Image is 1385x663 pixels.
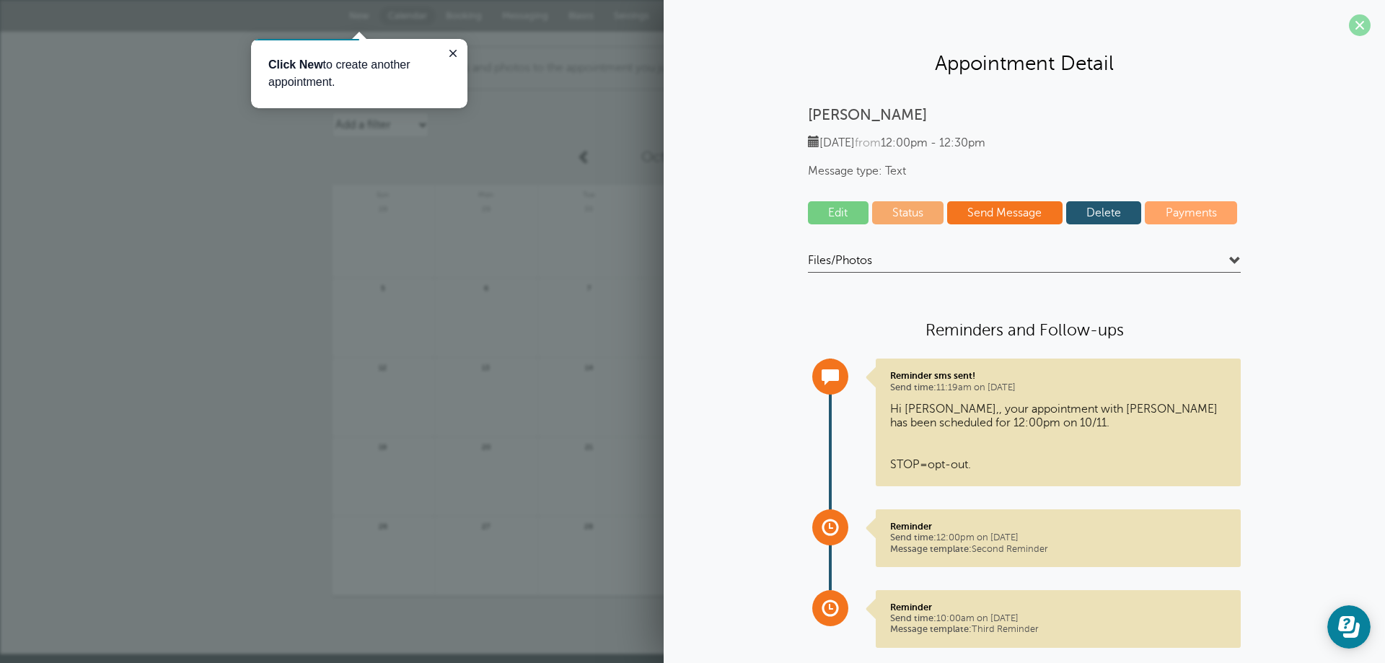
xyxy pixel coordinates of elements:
[855,136,881,149] span: from
[808,201,869,224] a: Edit
[377,282,390,293] span: 5
[480,361,493,372] span: 13
[890,602,1226,636] p: 10:00am on [DATE] Third Reminder
[890,521,1226,555] p: 12:00pm on [DATE] Second Reminder
[480,203,493,214] span: 29
[808,164,1241,178] span: Message type: Text
[251,39,467,108] iframe: tooltip
[379,6,436,25] a: Calendar
[582,203,595,214] span: 30
[872,201,944,224] a: Status
[582,441,595,452] span: 21
[890,382,936,392] span: Send time:
[480,441,493,452] span: 20
[377,441,390,452] span: 19
[890,521,932,532] strong: Reminder
[641,149,696,165] span: October
[1145,201,1237,224] a: Payments
[890,624,972,634] span: Message template:
[678,51,1371,76] h2: Appointment Detail
[538,185,641,199] span: Tue
[890,370,975,381] strong: Reminder sms sent!
[349,10,369,21] span: New
[582,361,595,372] span: 14
[332,185,434,199] span: Sun
[947,201,1063,224] a: Send Message
[890,544,972,554] span: Message template:
[568,10,594,21] span: Blasts
[502,10,548,21] span: Messaging
[890,602,932,612] strong: Reminder
[890,532,936,543] span: Send time:
[808,106,1241,124] p: [PERSON_NAME]
[614,10,649,21] span: Settings
[377,203,390,214] span: 28
[377,520,390,531] span: 26
[890,370,1226,393] p: 11:19am on [DATE]
[808,253,872,268] span: Files/Photos
[890,613,936,623] span: Send time:
[480,282,493,293] span: 6
[435,185,537,199] span: Mon
[582,520,595,531] span: 28
[890,403,1226,472] p: Hi [PERSON_NAME],, your appointment with [PERSON_NAME] has been scheduled for 12:00pm on 10/11. S...
[599,141,786,173] a: October 2025
[1066,201,1142,224] a: Delete
[641,185,743,199] span: Wed
[808,136,985,149] span: [DATE] 12:00pm - 12:30pm
[388,10,427,21] span: Calendar
[377,361,390,372] span: 12
[582,282,595,293] span: 7
[446,10,482,21] span: Booking
[1327,605,1371,649] iframe: Resource center
[480,520,493,531] span: 27
[808,320,1241,341] h4: Reminders and Follow-ups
